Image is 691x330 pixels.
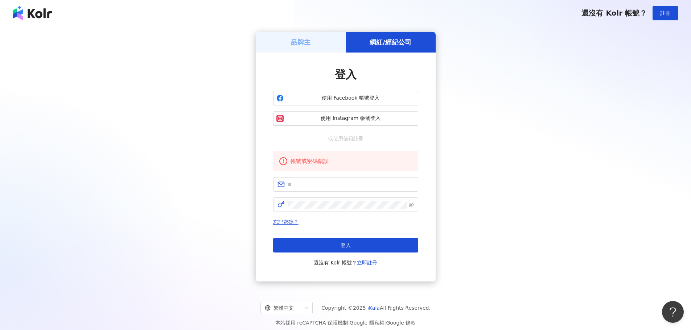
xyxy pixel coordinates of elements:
[384,320,386,326] span: |
[662,301,684,323] iframe: Help Scout Beacon - Open
[291,157,412,166] div: 帳號或密碼錯誤
[273,111,418,126] button: 使用 Instagram 帳號登入
[357,260,377,266] a: 立即註冊
[350,320,384,326] a: Google 隱私權
[367,305,380,311] a: iKala
[287,115,415,122] span: 使用 Instagram 帳號登入
[273,238,418,252] button: 登入
[314,258,378,267] span: 還沒有 Kolr 帳號？
[275,318,416,327] span: 本站採用 reCAPTCHA 保護機制
[323,134,369,142] span: 或使用信箱註冊
[386,320,416,326] a: Google 條款
[13,6,52,20] img: logo
[370,38,411,47] h5: 網紅/經紀公司
[273,91,418,105] button: 使用 Facebook 帳號登入
[348,320,350,326] span: |
[321,304,431,312] span: Copyright © 2025 All Rights Reserved.
[660,10,670,16] span: 註冊
[653,6,678,20] button: 註冊
[581,9,647,17] span: 還沒有 Kolr 帳號？
[273,219,299,225] a: 忘記密碼？
[341,242,351,248] span: 登入
[287,95,415,102] span: 使用 Facebook 帳號登入
[291,38,310,47] h5: 品牌主
[265,302,302,314] div: 繁體中文
[409,202,414,207] span: eye-invisible
[335,68,357,81] span: 登入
